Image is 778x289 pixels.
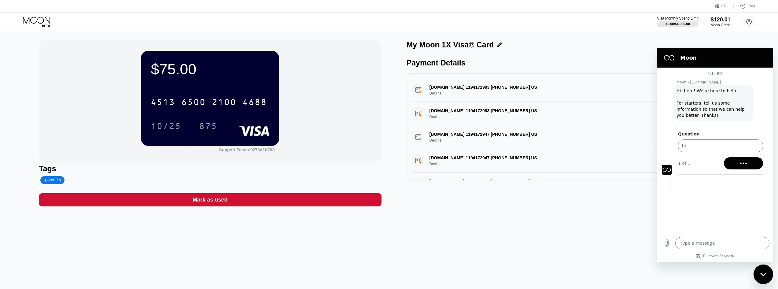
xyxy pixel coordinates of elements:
div: Support Token:9273d1b703 [219,147,275,152]
div: 4513 [151,98,175,108]
div: FAQ [748,4,755,8]
div: Visa Monthly Spend Limit$0.00/$4,000.00 [657,16,698,27]
div: 10/25 [146,118,186,134]
div: Tags [39,164,381,173]
div: Mark as used [39,193,381,206]
div: Add Tag [44,178,61,182]
div: EN [715,3,734,9]
div: Payment Details [407,58,749,67]
div: 6500 [181,98,206,108]
div: $120.01 [711,17,731,23]
iframe: Messaging window [657,48,773,262]
div: Mark as used [193,196,227,203]
div: 875 [199,122,217,132]
div: 4513650021004688 [147,94,271,110]
div: Support Token: 9273d1b703 [219,147,275,152]
div: $120.01Moon Credit [711,17,731,27]
div: EN [721,4,727,8]
div: Add Tag [40,176,64,184]
div: 10/25 [151,122,181,132]
div: Visa Monthly Spend Limit [657,16,698,20]
div: 4688 [242,98,267,108]
div: FAQ [734,3,755,9]
div: My Moon 1X Visa® Card [407,40,494,49]
div: $75.00 [151,61,269,78]
div: 875 [194,118,222,134]
iframe: Button to launch messaging window, conversation in progress [754,265,773,284]
div: $0.00 / $4,000.00 [666,22,690,26]
div: 2100 [212,98,236,108]
div: Moon Credit [711,23,731,27]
